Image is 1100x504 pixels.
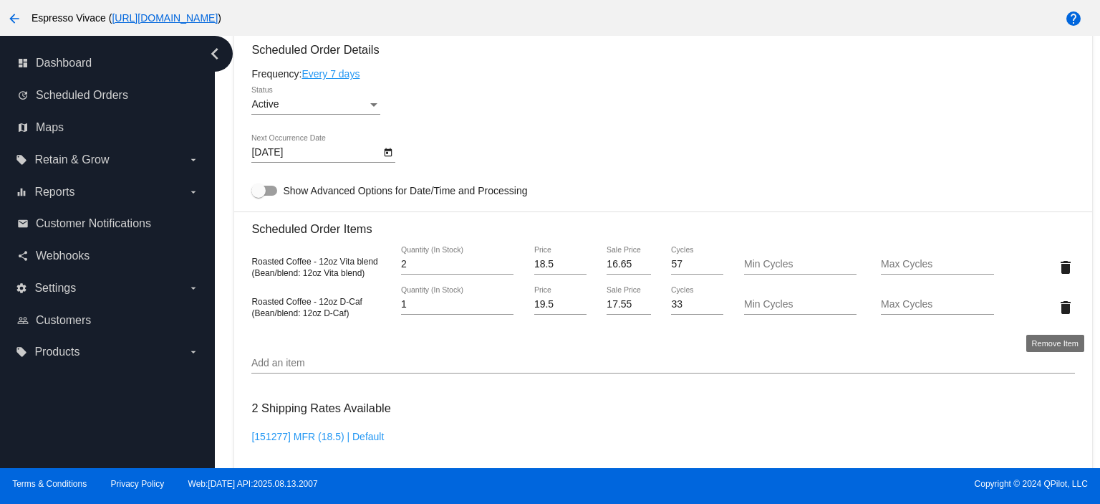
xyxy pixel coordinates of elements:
mat-icon: help [1065,10,1082,27]
mat-icon: delete [1057,299,1074,316]
input: Sale Price [607,299,650,310]
i: local_offer [16,154,27,166]
a: map Maps [17,116,199,139]
input: Cycles [671,299,723,310]
a: email Customer Notifications [17,212,199,235]
input: Min Cycles [744,259,857,270]
button: Open calendar [380,144,395,159]
mat-icon: delete [1057,259,1074,276]
i: arrow_drop_down [188,282,199,294]
span: Active [251,98,279,110]
a: Privacy Policy [111,479,165,489]
span: Maps [36,121,64,134]
a: [URL][DOMAIN_NAME] [112,12,218,24]
input: Add an item [251,358,1074,369]
a: [151277] MFR (18.5) | Default [251,431,384,442]
input: Min Cycles [744,299,857,310]
input: Cycles [671,259,723,270]
i: share [17,250,29,262]
input: Price [534,259,587,270]
span: Customer Notifications [36,217,151,230]
div: Frequency: [251,68,1074,80]
span: Show Advanced Options for Date/Time and Processing [283,184,527,198]
h3: Scheduled Order Details [251,43,1074,57]
span: Roasted Coffee - 12oz Vita blend (Bean/blend: 12oz Vita blend) [251,257,377,278]
input: Max Cycles [881,299,993,310]
mat-icon: arrow_back [6,10,23,27]
span: Reports [34,186,74,199]
input: Quantity (In Stock) [401,299,513,310]
i: chevron_left [203,42,226,65]
span: Products [34,346,79,358]
h3: Scheduled Order Items [251,211,1074,236]
i: update [17,90,29,101]
i: equalizer [16,186,27,198]
i: arrow_drop_down [188,186,199,198]
a: people_outline Customers [17,309,199,332]
mat-select: Status [251,99,380,110]
span: Webhooks [36,249,90,262]
input: Max Cycles [881,259,993,270]
input: Next Occurrence Date [251,147,380,158]
h3: 2 Shipping Rates Available [251,393,390,424]
input: Sale Price [607,259,650,270]
i: email [17,218,29,229]
span: Settings [34,282,76,295]
span: Espresso Vivace ( ) [32,12,221,24]
span: Customers [36,314,91,327]
i: people_outline [17,315,29,326]
span: Scheduled Orders [36,89,128,102]
input: Price [534,299,587,310]
span: Retain & Grow [34,153,109,166]
span: Roasted Coffee - 12oz D-Caf (Bean/blend: 12oz D-Caf) [251,297,362,318]
i: arrow_drop_down [188,154,199,166]
input: Quantity (In Stock) [401,259,513,270]
i: local_offer [16,346,27,358]
a: Web:[DATE] API:2025.08.13.2007 [188,479,318,489]
i: map [17,122,29,133]
a: update Scheduled Orders [17,84,199,107]
a: Every 7 days [301,68,360,80]
a: share Webhooks [17,244,199,267]
span: Dashboard [36,57,92,70]
span: Copyright © 2024 QPilot, LLC [562,479,1088,489]
a: Terms & Conditions [12,479,87,489]
i: dashboard [17,57,29,69]
i: arrow_drop_down [188,346,199,358]
a: dashboard Dashboard [17,52,199,75]
i: settings [16,282,27,294]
